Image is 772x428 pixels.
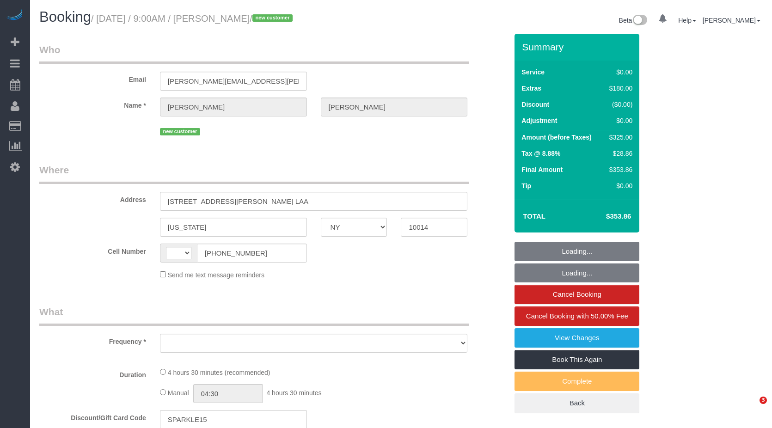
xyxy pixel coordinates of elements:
legend: Who [39,43,469,64]
label: Frequency * [32,334,153,346]
div: $180.00 [606,84,632,93]
div: $28.86 [606,149,632,158]
h3: Summary [522,42,635,52]
div: ($0.00) [606,100,632,109]
label: Name * [32,98,153,110]
small: / [DATE] / 9:00AM / [PERSON_NAME] [91,13,295,24]
a: View Changes [515,328,639,348]
span: new customer [160,128,200,135]
label: Tip [521,181,531,190]
label: Address [32,192,153,204]
div: $0.00 [606,181,632,190]
label: Discount [521,100,549,109]
label: Amount (before Taxes) [521,133,591,142]
h4: $353.86 [578,213,631,220]
a: Help [678,17,696,24]
div: $353.86 [606,165,632,174]
strong: Total [523,212,545,220]
span: Booking [39,9,91,25]
label: Email [32,72,153,84]
div: $0.00 [606,116,632,125]
span: Manual [168,389,189,397]
label: Final Amount [521,165,563,174]
label: Tax @ 8.88% [521,149,560,158]
span: Send me text message reminders [168,271,264,279]
img: Automaid Logo [6,9,24,22]
label: Cell Number [32,244,153,256]
label: Extras [521,84,541,93]
input: City [160,218,307,237]
span: new customer [252,14,293,22]
label: Duration [32,367,153,379]
img: New interface [632,15,647,27]
span: 4 hours 30 minutes (recommended) [168,369,270,376]
span: Cancel Booking with 50.00% Fee [526,312,628,320]
input: Cell Number [197,244,307,263]
label: Service [521,67,545,77]
legend: Where [39,163,469,184]
span: 3 [760,397,767,404]
a: Back [515,393,639,413]
span: / [250,13,295,24]
a: Book This Again [515,350,639,369]
input: Last Name [321,98,468,116]
iframe: Intercom live chat [741,397,763,419]
a: Cancel Booking [515,285,639,304]
a: [PERSON_NAME] [703,17,760,24]
input: Email [160,72,307,91]
div: $0.00 [606,67,632,77]
input: Zip Code [401,218,467,237]
a: Cancel Booking with 50.00% Fee [515,306,639,326]
a: Beta [619,17,648,24]
label: Discount/Gift Card Code [32,410,153,422]
label: Adjustment [521,116,557,125]
input: First Name [160,98,307,116]
div: $325.00 [606,133,632,142]
span: 4 hours 30 minutes [266,389,321,397]
legend: What [39,305,469,326]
